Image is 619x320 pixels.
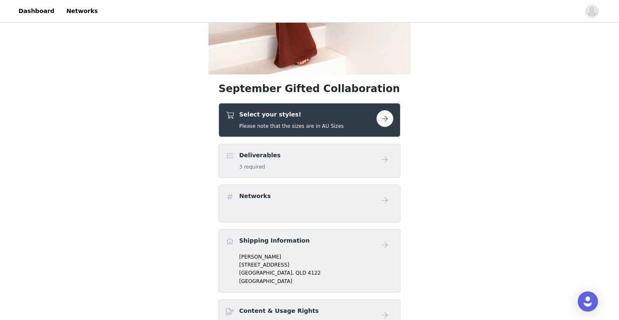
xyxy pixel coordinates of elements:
[296,270,306,276] span: QLD
[239,122,344,130] h5: Please note that the sizes are in AU Sizes
[239,151,280,160] h4: Deliverables
[219,81,400,96] h1: September Gifted Collaboration
[239,110,344,119] h4: Select your styles!
[239,270,294,276] span: [GEOGRAPHIC_DATA],
[239,307,319,315] h4: Content & Usage Rights
[219,144,400,178] div: Deliverables
[219,229,400,293] div: Shipping Information
[239,261,393,269] p: [STREET_ADDRESS]
[239,278,393,285] p: [GEOGRAPHIC_DATA]
[239,192,271,201] h4: Networks
[13,2,59,21] a: Dashboard
[239,253,393,261] p: [PERSON_NAME]
[239,163,280,171] h5: 3 required
[578,291,598,312] div: Open Intercom Messenger
[239,236,309,245] h4: Shipping Information
[219,103,400,137] div: Select your styles!
[61,2,103,21] a: Networks
[588,5,596,18] div: avatar
[308,270,321,276] span: 4122
[219,185,400,222] div: Networks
